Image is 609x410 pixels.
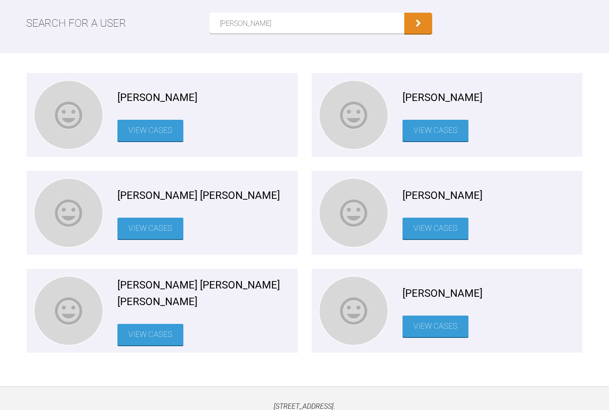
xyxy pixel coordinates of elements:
[117,218,183,239] a: View Cases
[320,81,388,149] img: Teodora Todorova
[117,187,280,204] span: [PERSON_NAME] [PERSON_NAME]
[403,218,468,239] a: View Cases
[26,15,126,31] h2: Search for a user
[403,89,482,106] span: [PERSON_NAME]
[403,316,468,337] a: View Cases
[320,277,388,345] img: Teodora Marola
[210,13,404,34] input: Enter a user's name
[403,187,482,204] span: [PERSON_NAME]
[34,277,103,345] img: Alina Teodora Ioana
[117,120,183,141] a: View Cases
[403,120,468,141] a: View Cases
[320,179,388,247] img: Teodora-Oana Bogdan
[117,277,291,310] span: [PERSON_NAME] [PERSON_NAME] [PERSON_NAME]
[117,324,183,345] a: View Cases
[34,179,103,247] img: Jipa Ilia Teodora
[403,285,482,302] span: [PERSON_NAME]
[117,89,197,106] span: [PERSON_NAME]
[34,81,103,149] img: Teodora Kasseckert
